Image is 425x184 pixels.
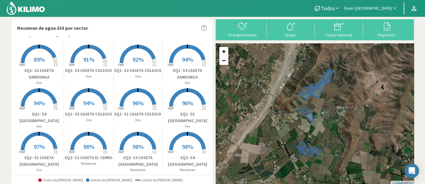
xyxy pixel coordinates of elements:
[19,63,25,67] tspan: PMP
[163,111,212,124] p: EQ1- S5 [GEOGRAPHIC_DATA]
[103,150,108,154] tspan: CC
[219,21,267,37] button: Precipitaciones
[132,143,144,150] span: 98%
[135,178,183,182] span: Límite de [PERSON_NAME]
[15,155,64,167] p: EQ1- S1 CASETA [GEOGRAPHIC_DATA]
[267,21,315,37] button: Riego
[168,150,174,154] tspan: PMP
[69,150,75,154] tspan: PMP
[315,21,363,37] button: Carga mensual
[219,56,228,65] a: Zoom out
[202,106,207,111] tspan: CC
[86,178,132,182] span: Dentro de [PERSON_NAME]
[153,63,157,67] tspan: CC
[168,106,174,111] tspan: PMP
[54,150,58,154] tspan: CC
[153,150,157,154] tspan: CC
[118,106,124,111] tspan: PMP
[64,161,113,166] p: Mandarino
[34,143,45,150] span: 97%
[114,118,163,123] p: Uva
[163,124,212,129] p: Uva
[163,155,212,167] p: EQ2- S4 [GEOGRAPHIC_DATA]
[114,111,163,117] p: EQ1- S1 CASETA COLEGIO
[114,74,163,79] p: Uva
[363,21,411,37] button: Reportes
[64,111,113,117] p: EQ1- S5 CASETA COLEGIO
[54,106,58,111] tspan: CC
[341,2,401,15] button: Exser [GEOGRAPHIC_DATA]
[114,167,163,173] p: Mandarino
[163,80,212,85] p: Uva
[163,167,212,173] p: Mandarino
[220,33,265,37] div: Precipitaciones
[321,5,335,11] span: Todos
[17,24,88,32] p: Resumen de agua útil por sector
[15,80,64,85] p: Uva
[64,118,113,123] p: Uva
[163,67,212,80] p: EQ1- S3 CASETA SANDUNGA
[202,150,207,154] tspan: CC
[15,111,64,124] p: EQ1- S4 [GEOGRAPHIC_DATA]
[38,178,83,182] span: Fuera de [PERSON_NAME]
[132,99,144,107] span: 96%
[15,67,64,80] p: EQ1- S2 CASETA SANDUNGA
[103,106,108,111] tspan: CC
[103,63,108,67] tspan: CC
[83,143,94,150] span: 98%
[54,63,58,67] tspan: CC
[118,63,124,67] tspan: PMP
[6,1,45,15] img: Kilimo
[15,124,64,129] p: Uva
[269,33,313,37] div: Riego
[168,63,174,67] tspan: PMP
[405,164,419,178] div: Open Intercom Messenger
[114,67,163,74] p: EQ1- S2 CASETA COLEGIO
[34,99,45,107] span: 94%
[132,56,144,63] span: 92%
[219,47,228,56] a: Zoom in
[64,74,113,79] p: Uva
[83,99,94,107] span: 94%
[64,67,113,74] p: EQ1- S3 CASETA COLEGIO
[182,143,193,150] span: 98%
[69,106,75,111] tspan: PMP
[182,99,193,107] span: 96%
[83,56,94,63] span: 91%
[118,150,124,154] tspan: PMP
[34,56,45,63] span: 89%
[114,155,163,167] p: EQ2- S3 CASETA [GEOGRAPHIC_DATA]
[15,167,64,173] p: Uva
[317,33,361,37] div: Carga mensual
[153,106,157,111] tspan: CC
[69,63,75,67] tspan: PMP
[344,5,392,11] span: Exser [GEOGRAPHIC_DATA]
[182,56,193,63] span: 94%
[365,33,409,37] div: Reportes
[202,63,207,67] tspan: CC
[19,106,25,111] tspan: PMP
[64,155,113,161] p: EQ2- S2 CASETA EL CERRO
[19,150,25,154] tspan: PMP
